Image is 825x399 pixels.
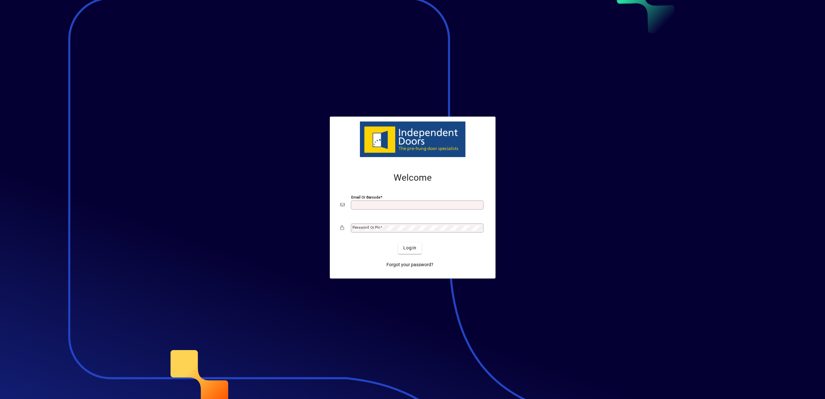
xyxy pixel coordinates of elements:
span: Forgot your password? [386,261,433,268]
a: Forgot your password? [384,259,436,271]
mat-label: Email or Barcode [351,195,380,199]
button: Login [398,242,422,254]
span: Login [403,245,417,251]
h2: Welcome [340,172,485,183]
mat-label: Password or Pin [352,225,380,230]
